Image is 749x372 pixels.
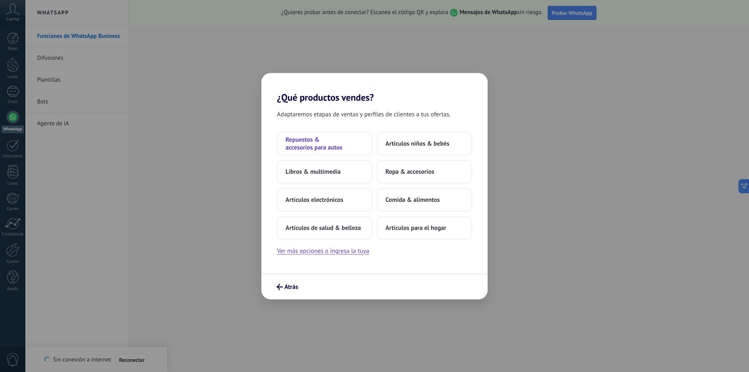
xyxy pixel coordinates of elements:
[286,168,341,176] span: Libros & multimedia
[277,109,451,119] span: Adaptaremos etapas de ventas y perfiles de clientes a tus ofertas.
[277,246,369,256] button: Ver más opciones o ingresa la tuya
[377,132,472,155] button: Artículos niños & bebés
[377,188,472,212] button: Comida & alimentos
[286,196,343,204] span: Artículos electrónicos
[377,160,472,183] button: Ropa & accesorios
[377,216,472,240] button: Artículos para el hogar
[273,280,302,294] button: Atrás
[385,168,434,176] span: Ropa & accesorios
[277,132,372,155] button: Repuestos & accesorios para autos
[277,188,372,212] button: Artículos electrónicos
[286,224,361,232] span: Artículos de salud & belleza
[277,160,372,183] button: Libros & multimedia
[284,284,298,290] span: Atrás
[261,73,488,103] h2: ¿Qué productos vendes?
[385,196,440,204] span: Comida & alimentos
[286,136,364,151] span: Repuestos & accesorios para autos
[385,140,449,148] span: Artículos niños & bebés
[277,216,372,240] button: Artículos de salud & belleza
[385,224,446,232] span: Artículos para el hogar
